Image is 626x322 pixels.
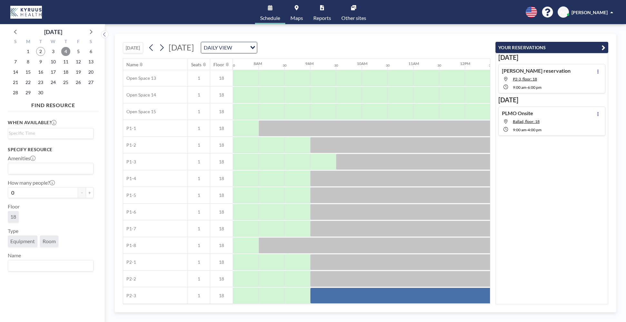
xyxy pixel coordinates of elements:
div: Search for option [201,42,257,53]
span: Tuesday, September 16, 2025 [36,68,45,77]
div: [DATE] [44,27,62,36]
span: 6:00 PM [528,85,542,90]
span: 1 [188,142,210,148]
span: 1 [188,293,210,299]
span: Saturday, September 27, 2025 [86,78,95,87]
span: Wednesday, September 17, 2025 [49,68,58,77]
span: 18 [210,159,233,165]
span: 1 [188,92,210,98]
span: 1 [188,243,210,248]
input: Search for option [9,130,90,137]
button: - [78,187,86,198]
label: Amenities [8,155,35,161]
span: P1-6 [123,209,136,215]
span: - [526,85,528,90]
span: 1 [188,209,210,215]
span: 1 [188,125,210,131]
div: Search for option [8,128,93,138]
span: Sunday, September 21, 2025 [11,78,20,87]
h4: PLMO Onsite [502,110,533,116]
span: Open Space 13 [123,75,156,81]
span: Tuesday, September 2, 2025 [36,47,45,56]
div: Name [126,62,138,68]
span: Other sites [341,15,366,21]
span: Friday, September 5, 2025 [74,47,83,56]
div: Seats [191,62,201,68]
div: Search for option [8,260,93,271]
span: Room [43,238,56,244]
input: Search for option [9,164,90,173]
span: Monday, September 8, 2025 [24,57,33,66]
div: 30 [231,63,235,68]
span: 18 [210,142,233,148]
span: AO [560,9,567,15]
span: Saturday, September 6, 2025 [86,47,95,56]
span: P2-3, floor: 18 [513,77,537,81]
span: Open Space 15 [123,109,156,115]
span: P1-7 [123,226,136,232]
span: Open Space 14 [123,92,156,98]
div: Search for option [8,163,93,174]
span: Sunday, September 28, 2025 [11,88,20,97]
span: 18 [210,176,233,181]
div: F [72,38,84,46]
span: 18 [210,109,233,115]
span: 9:00 AM [513,127,526,132]
span: 9:00 AM [513,85,526,90]
div: W [47,38,60,46]
span: Sunday, September 7, 2025 [11,57,20,66]
span: Thursday, September 18, 2025 [61,68,70,77]
span: Wednesday, September 10, 2025 [49,57,58,66]
div: 30 [386,63,390,68]
span: Monday, September 22, 2025 [24,78,33,87]
div: 30 [489,63,493,68]
span: Friday, September 12, 2025 [74,57,83,66]
span: 18 [210,293,233,299]
div: 30 [334,63,338,68]
span: DAILY VIEW [202,43,233,52]
span: 1 [188,226,210,232]
span: P2-2 [123,276,136,282]
div: 8AM [254,61,262,66]
span: 18 [210,226,233,232]
span: Sunday, September 14, 2025 [11,68,20,77]
div: T [34,38,47,46]
span: P2-1 [123,259,136,265]
span: Thursday, September 25, 2025 [61,78,70,87]
h4: FIND RESOURCE [8,99,99,108]
span: [DATE] [169,42,194,52]
div: 30 [283,63,287,68]
span: 18 [210,125,233,131]
span: 18 [210,75,233,81]
span: - [526,127,528,132]
div: 9AM [305,61,314,66]
h3: [DATE] [498,53,605,61]
span: Tuesday, September 9, 2025 [36,57,45,66]
div: 12PM [460,61,470,66]
span: 18 [210,243,233,248]
input: Search for option [9,262,90,270]
span: Monday, September 1, 2025 [24,47,33,56]
span: P1-4 [123,176,136,181]
span: 1 [188,192,210,198]
span: 18 [210,209,233,215]
button: [DATE] [123,42,143,53]
span: P1-8 [123,243,136,248]
h4: [PERSON_NAME] reservation [502,68,571,74]
span: [PERSON_NAME] [572,10,608,15]
span: P1-3 [123,159,136,165]
span: Ballad, floor: 18 [513,119,540,124]
div: 30 [437,63,441,68]
button: YOUR RESERVATIONS [495,42,608,53]
span: 1 [188,159,210,165]
h3: Specify resource [8,147,93,152]
div: S [9,38,22,46]
div: 10AM [357,61,367,66]
span: 18 [210,192,233,198]
span: P1-2 [123,142,136,148]
label: Type [8,228,18,234]
span: 18 [210,259,233,265]
span: 18 [210,276,233,282]
input: Search for option [234,43,246,52]
h3: [DATE] [498,96,605,104]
